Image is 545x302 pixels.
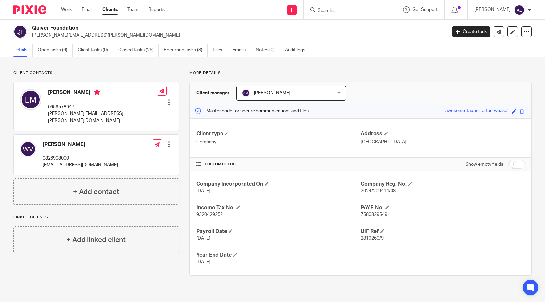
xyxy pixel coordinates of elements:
[474,6,511,13] p: [PERSON_NAME]
[48,110,157,124] p: [PERSON_NAME][EMAIL_ADDRESS][PERSON_NAME][DOMAIN_NAME]
[196,181,360,188] h4: Company Incorporated On
[361,212,387,217] span: 7580829549
[196,90,230,96] h3: Client manager
[43,141,118,148] h4: [PERSON_NAME]
[465,161,503,167] label: Show empty fields
[61,6,72,13] a: Work
[13,44,33,57] a: Details
[78,44,113,57] a: Client tasks (0)
[361,130,525,137] h4: Address
[242,89,250,97] img: svg%3E
[20,89,41,110] img: svg%3E
[196,236,210,241] span: [DATE]
[189,70,532,75] p: More details
[13,215,179,220] p: Linked clients
[195,108,309,114] p: Master code for secure communications and files
[196,228,360,235] h4: Payroll Date
[361,139,525,145] p: [GEOGRAPHIC_DATA]
[361,189,396,193] span: 2024/209414/08
[38,44,73,57] a: Open tasks (6)
[317,8,376,14] input: Search
[196,260,210,264] span: [DATE]
[13,70,179,75] p: Client contacts
[196,130,360,137] h4: Client type
[148,6,165,13] a: Reports
[73,187,119,197] h4: + Add contact
[445,107,508,115] div: awesome-taupe-tartan-weasel
[254,91,290,95] span: [PERSON_NAME]
[196,204,360,211] h4: Income Tax No.
[48,104,157,110] p: 0659578947
[232,44,251,57] a: Emails
[43,162,118,168] p: [EMAIL_ADDRESS][DOMAIN_NAME]
[94,89,100,96] i: Primary
[13,25,27,39] img: svg%3E
[196,212,223,217] span: 9320429252
[32,25,360,32] h2: Quiver Foundation
[361,204,525,211] h4: PAYE No.
[32,32,442,39] p: [PERSON_NAME][EMAIL_ADDRESS][PERSON_NAME][DOMAIN_NAME]
[452,26,490,37] a: Create task
[256,44,280,57] a: Notes (0)
[196,162,360,167] h4: CUSTOM FIELDS
[285,44,310,57] a: Audit logs
[361,236,384,241] span: 2819260/9
[13,5,46,14] img: Pixie
[361,181,525,188] h4: Company Reg. No.
[196,252,360,258] h4: Year End Date
[102,6,118,13] a: Clients
[43,155,118,162] p: 0826908000
[213,44,227,57] a: Files
[82,6,92,13] a: Email
[66,235,126,245] h4: + Add linked client
[118,44,159,57] a: Closed tasks (25)
[196,139,360,145] p: Company
[361,228,525,235] h4: UIF Ref
[20,141,36,157] img: svg%3E
[48,89,157,97] h4: [PERSON_NAME]
[196,189,210,193] span: [DATE]
[164,44,208,57] a: Recurring tasks (8)
[514,5,525,15] img: svg%3E
[127,6,138,13] a: Team
[412,7,438,12] span: Get Support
